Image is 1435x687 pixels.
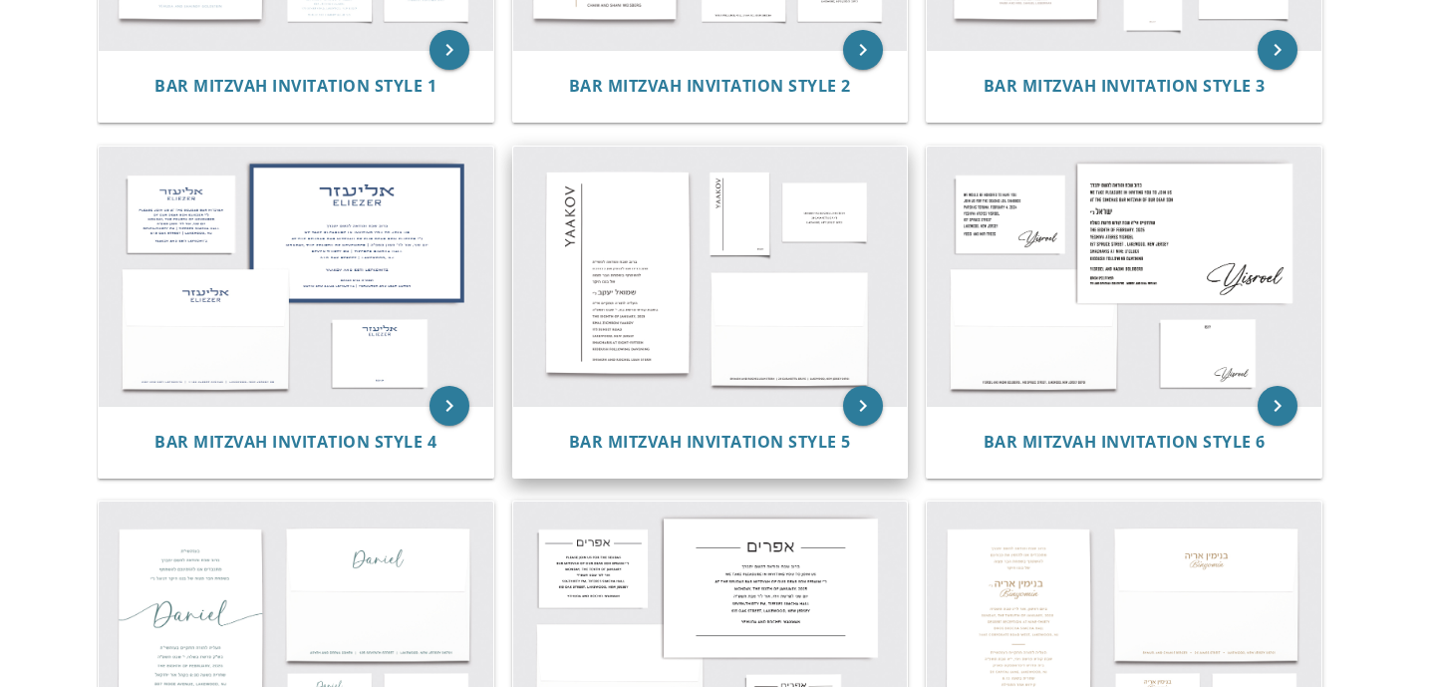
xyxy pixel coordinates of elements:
a: Bar Mitzvah Invitation Style 6 [984,433,1266,452]
a: Bar Mitzvah Invitation Style 2 [569,77,851,96]
span: Bar Mitzvah Invitation Style 1 [154,75,436,97]
img: Bar Mitzvah Invitation Style 5 [513,147,908,406]
a: keyboard_arrow_right [843,386,883,426]
span: Bar Mitzvah Invitation Style 5 [569,431,851,453]
span: Bar Mitzvah Invitation Style 2 [569,75,851,97]
a: Bar Mitzvah Invitation Style 5 [569,433,851,452]
a: Bar Mitzvah Invitation Style 4 [154,433,436,452]
span: Bar Mitzvah Invitation Style 6 [984,431,1266,453]
span: Bar Mitzvah Invitation Style 3 [984,75,1266,97]
a: Bar Mitzvah Invitation Style 3 [984,77,1266,96]
a: keyboard_arrow_right [1258,30,1297,70]
a: keyboard_arrow_right [843,30,883,70]
span: Bar Mitzvah Invitation Style 4 [154,431,436,453]
a: keyboard_arrow_right [1258,386,1297,426]
img: Bar Mitzvah Invitation Style 4 [99,147,493,406]
a: Bar Mitzvah Invitation Style 1 [154,77,436,96]
a: keyboard_arrow_right [430,30,469,70]
img: Bar Mitzvah Invitation Style 6 [927,147,1321,406]
a: keyboard_arrow_right [430,386,469,426]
